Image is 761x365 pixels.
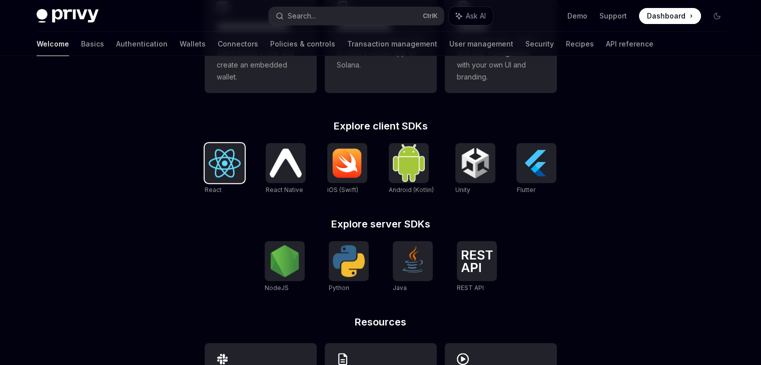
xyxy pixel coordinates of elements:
span: iOS (Swift) [327,186,358,193]
img: React [209,149,241,177]
span: React [205,186,222,193]
a: Recipes [566,32,594,56]
button: Search...CtrlK [269,7,444,25]
img: dark logo [37,9,99,23]
span: Use the React SDK to authenticate a user and create an embedded wallet. [217,35,305,83]
h2: Explore server SDKs [205,219,557,229]
span: React Native [266,186,303,193]
h2: Explore client SDKs [205,121,557,131]
img: Python [333,245,365,277]
a: User management [449,32,513,56]
a: Wallets [180,32,206,56]
span: Android (Kotlin) [389,186,434,193]
span: Dashboard [647,11,685,21]
a: Demo [567,11,587,21]
img: NodeJS [269,245,301,277]
img: Java [397,245,429,277]
a: REST APIREST API [457,241,497,293]
span: Unity [455,186,470,193]
button: Toggle dark mode [709,8,725,24]
a: Dashboard [639,8,701,24]
a: iOS (Swift)iOS (Swift) [327,143,367,195]
a: Transaction management [347,32,437,56]
a: Policies & controls [270,32,335,56]
a: Android (Kotlin)Android (Kotlin) [389,143,434,195]
a: React NativeReact Native [266,143,306,195]
a: API reference [606,32,653,56]
img: Android (Kotlin) [393,144,425,181]
img: Unity [459,147,491,179]
span: NodeJS [265,284,289,291]
a: Security [525,32,554,56]
a: PythonPython [329,241,369,293]
span: Whitelabel login, wallets, and user management with your own UI and branding. [457,35,545,83]
a: UnityUnity [455,143,495,195]
div: Search... [288,10,316,22]
span: Java [393,284,407,291]
a: JavaJava [393,241,433,293]
a: NodeJSNodeJS [265,241,305,293]
a: ReactReact [205,143,245,195]
img: Flutter [520,147,552,179]
img: iOS (Swift) [331,148,363,178]
span: Flutter [516,186,535,193]
a: Support [599,11,627,21]
a: Authentication [116,32,168,56]
span: Ctrl K [423,12,438,20]
a: Connectors [218,32,258,56]
h2: Resources [205,317,557,327]
img: REST API [461,250,493,272]
a: Welcome [37,32,69,56]
a: Basics [81,32,104,56]
button: Ask AI [449,7,493,25]
span: Python [329,284,349,291]
span: Ask AI [466,11,486,21]
span: REST API [457,284,484,291]
a: FlutterFlutter [516,143,556,195]
img: React Native [270,148,302,177]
